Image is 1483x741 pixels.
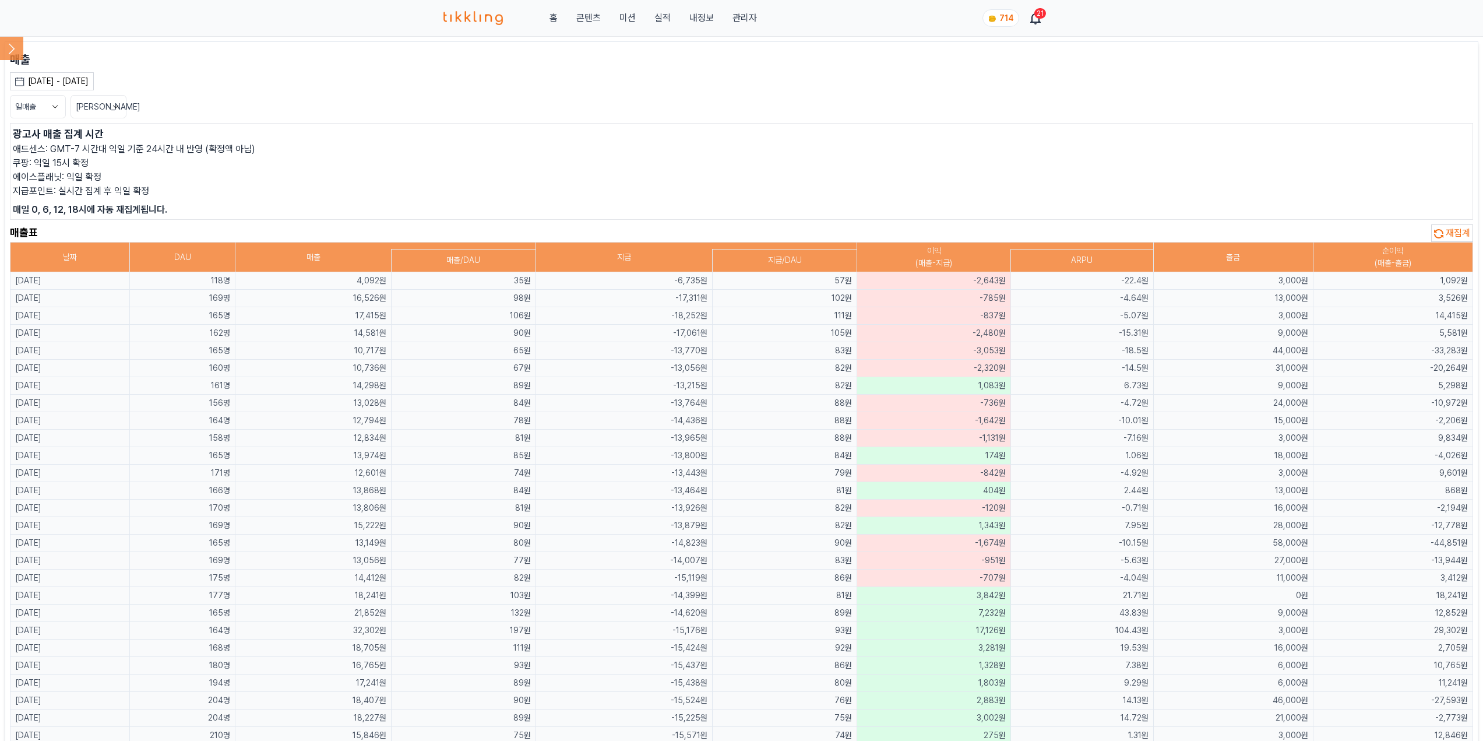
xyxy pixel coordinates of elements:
[10,500,130,517] td: [DATE]
[1011,360,1153,377] td: -14.5원
[10,224,38,242] h2: 매출표
[1153,430,1313,447] td: 3,000원
[10,692,130,710] td: [DATE]
[1153,360,1313,377] td: 31,000원
[235,587,392,605] td: 18,241원
[1031,11,1040,25] a: 21
[1313,587,1473,605] td: 18,241원
[1313,395,1473,412] td: -10,972원
[129,675,235,692] td: 194명
[1153,272,1313,290] td: 3,000원
[1011,587,1153,605] td: 21.71원
[391,482,536,500] td: 84원
[129,517,235,535] td: 169명
[536,535,713,552] td: -14,823원
[10,430,130,447] td: [DATE]
[536,622,713,640] td: -15,176원
[713,552,857,570] td: 83원
[391,395,536,412] td: 84원
[1153,552,1313,570] td: 27,000원
[1313,243,1473,272] th: 순이익 (매출-출금)
[235,395,392,412] td: 13,028원
[13,170,1470,184] p: 에이스플래닛: 익일 확정
[10,272,130,290] td: [DATE]
[1153,657,1313,675] td: 6,000원
[129,570,235,587] td: 175명
[1153,640,1313,657] td: 16,000원
[129,447,235,465] td: 165명
[536,675,713,692] td: -15,438원
[1011,430,1153,447] td: -7.16원
[129,377,235,395] td: 161명
[391,447,536,465] td: 85원
[857,412,1011,430] td: -1,642원
[1153,570,1313,587] td: 11,000원
[536,605,713,622] td: -14,620원
[10,412,130,430] td: [DATE]
[129,290,235,307] td: 169명
[391,692,536,710] td: 90원
[1011,535,1153,552] td: -10.15원
[1313,342,1473,360] td: -33,283원
[235,447,392,465] td: 13,974원
[536,342,713,360] td: -13,770원
[10,570,130,587] td: [DATE]
[857,342,1011,360] td: -3,053원
[1153,465,1313,482] td: 3,000원
[713,447,857,465] td: 84원
[1011,249,1153,272] th: ARPU
[10,342,130,360] td: [DATE]
[71,95,126,118] button: [PERSON_NAME]
[713,587,857,605] td: 81원
[713,605,857,622] td: 89원
[713,535,857,552] td: 90원
[10,675,130,692] td: [DATE]
[391,249,536,272] th: 매출/DAU
[10,640,130,657] td: [DATE]
[536,570,713,587] td: -15,119원
[713,710,857,727] td: 75원
[129,342,235,360] td: 165명
[713,657,857,675] td: 86원
[1153,307,1313,325] td: 3,000원
[1153,622,1313,640] td: 3,000원
[857,307,1011,325] td: -837원
[1011,710,1153,727] td: 14.72원
[28,75,89,87] div: [DATE] - [DATE]
[1313,605,1473,622] td: 12,852원
[235,535,392,552] td: 13,149원
[1011,465,1153,482] td: -4.92원
[391,377,536,395] td: 89원
[129,465,235,482] td: 171명
[1011,517,1153,535] td: 7.95원
[619,11,636,25] button: 미션
[10,657,130,675] td: [DATE]
[536,430,713,447] td: -13,965원
[1313,290,1473,307] td: 3,526원
[129,552,235,570] td: 169명
[1431,224,1473,242] button: 재집계
[10,710,130,727] td: [DATE]
[129,430,235,447] td: 158명
[10,517,130,535] td: [DATE]
[13,203,1470,217] p: 매일 0, 6, 12, 18시에 자동 재집계됩니다.
[857,243,1011,272] th: 이익 (매출-지급)
[235,570,392,587] td: 14,412원
[1153,395,1313,412] td: 24,000원
[1011,640,1153,657] td: 19.53원
[10,622,130,640] td: [DATE]
[857,465,1011,482] td: -842원
[235,482,392,500] td: 13,868원
[1011,272,1153,290] td: -22.4원
[549,11,558,25] a: 홈
[235,552,392,570] td: 13,056원
[857,360,1011,377] td: -2,320원
[988,14,997,23] img: coin
[1011,447,1153,465] td: 1.06원
[1153,587,1313,605] td: 0원
[235,640,392,657] td: 18,705원
[1011,395,1153,412] td: -4.72원
[1011,307,1153,325] td: -5.07원
[391,535,536,552] td: 80원
[10,447,130,465] td: [DATE]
